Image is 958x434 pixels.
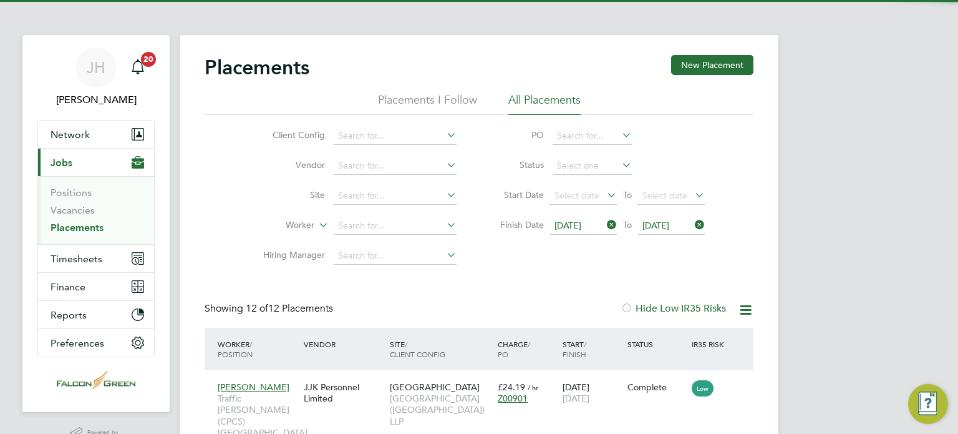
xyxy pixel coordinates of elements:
a: Vacancies [51,204,95,216]
button: Jobs [38,149,154,176]
span: / Client Config [390,339,445,359]
span: / PO [498,339,530,359]
span: [GEOGRAPHIC_DATA] ([GEOGRAPHIC_DATA]) LLP [390,393,491,427]
a: [PERSON_NAME]Traffic [PERSON_NAME] (CPCS) [GEOGRAPHIC_DATA]JJK Personnel Limited[GEOGRAPHIC_DATA]... [215,375,753,385]
span: Network [51,129,90,141]
div: Start [559,333,624,365]
span: £24.19 [498,382,525,393]
span: John Hearty [37,92,155,107]
span: / Position [218,339,253,359]
label: Vendor [253,159,325,170]
div: JJK Personnel Limited [301,375,387,410]
div: Showing [205,302,336,315]
label: PO [488,129,544,141]
span: Select date [642,190,687,201]
input: Search for... [334,217,457,235]
span: [GEOGRAPHIC_DATA] [390,382,480,393]
label: Hide Low IR35 Risks [621,302,726,315]
label: Hiring Manager [253,249,325,260]
span: 12 Placements [246,302,333,315]
input: Search for... [334,127,457,145]
span: Select date [554,190,599,201]
li: Placements I Follow [378,92,477,115]
button: Reports [38,301,154,328]
span: Jobs [51,157,72,169]
label: Worker [243,219,314,232]
span: Low [692,380,714,397]
button: Preferences [38,329,154,357]
input: Search for... [334,157,457,175]
span: [DATE] [563,393,589,404]
span: JH [87,59,105,76]
button: Network [38,121,154,148]
li: All Placements [508,92,581,115]
span: / Finish [563,339,586,359]
input: Select one [553,157,632,175]
div: IR35 Risk [689,333,732,355]
input: Search for... [334,247,457,265]
div: Complete [627,382,686,393]
span: To [619,187,636,203]
a: JH[PERSON_NAME] [37,47,155,107]
span: Preferences [51,337,104,349]
button: Finance [38,273,154,300]
span: 12 of [246,302,268,315]
span: Finance [51,281,85,293]
input: Search for... [553,127,632,145]
span: Timesheets [51,253,102,265]
a: Go to home page [37,370,155,390]
label: Finish Date [488,219,544,230]
div: Site [387,333,495,365]
div: Jobs [38,176,154,244]
span: Reports [51,309,87,321]
span: [DATE] [642,220,669,231]
span: [PERSON_NAME] [218,382,289,393]
nav: Main navigation [22,35,170,412]
span: 20 [141,52,156,67]
div: Vendor [301,333,387,355]
a: Placements [51,222,104,234]
button: Engage Resource Center [908,384,948,424]
div: Worker [215,333,301,365]
label: Client Config [253,129,325,141]
img: falcongreen-logo-retina.png [57,370,135,390]
input: Search for... [334,187,457,205]
span: Z00901 [498,393,528,404]
div: [DATE] [559,375,624,410]
h2: Placements [205,55,309,80]
label: Start Date [488,189,544,200]
span: [DATE] [554,220,581,231]
span: To [619,217,636,233]
span: / hr [528,383,538,392]
label: Status [488,159,544,170]
a: 20 [125,47,150,87]
label: Site [253,189,325,200]
div: Charge [495,333,559,365]
button: Timesheets [38,245,154,272]
a: Positions [51,187,92,199]
div: Status [624,333,689,355]
button: New Placement [671,55,753,75]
